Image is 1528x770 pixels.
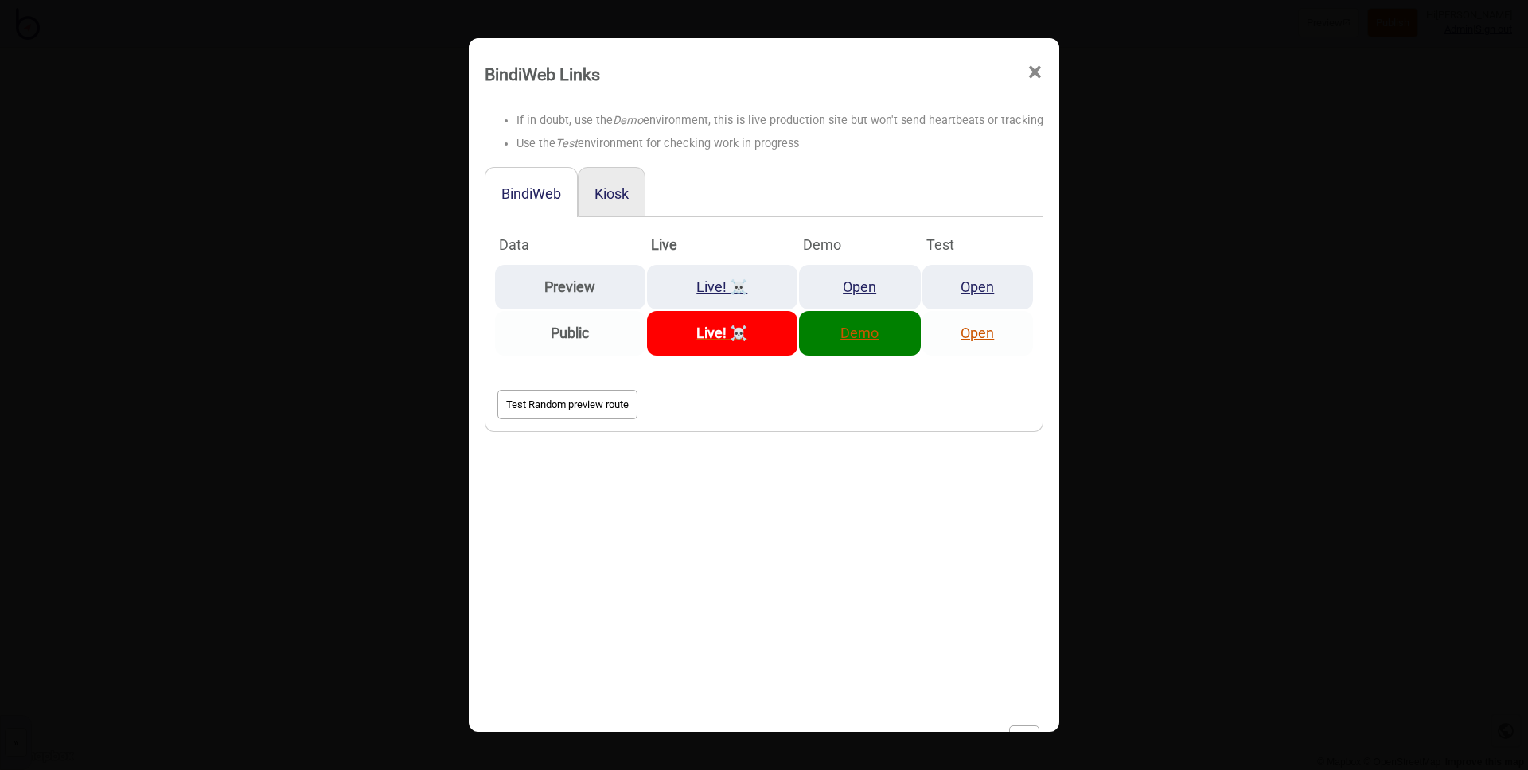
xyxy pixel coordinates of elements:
[961,278,994,295] a: Open
[961,325,994,341] a: Open
[613,114,643,127] i: Demo
[1009,725,1039,755] button: Ok
[696,325,747,341] a: Live! ☠️
[1027,46,1043,99] span: ×
[843,278,876,295] a: Open
[922,227,1033,263] th: Test
[516,110,1043,133] li: If in doubt, use the environment, this is live production site but won't send heartbeats or tracking
[495,227,645,263] th: Data
[594,185,629,202] button: Kiosk
[551,325,589,341] strong: Public
[651,236,677,253] strong: Live
[485,57,600,91] div: BindiWeb Links
[799,227,921,263] th: Demo
[501,185,561,202] button: BindiWeb
[516,133,1043,156] li: Use the environment for checking work in progress
[840,325,879,341] a: Demo
[544,278,595,295] strong: Preview
[497,390,637,419] button: Test Random preview route
[696,278,747,295] a: Live! ☠️
[555,137,578,150] i: Test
